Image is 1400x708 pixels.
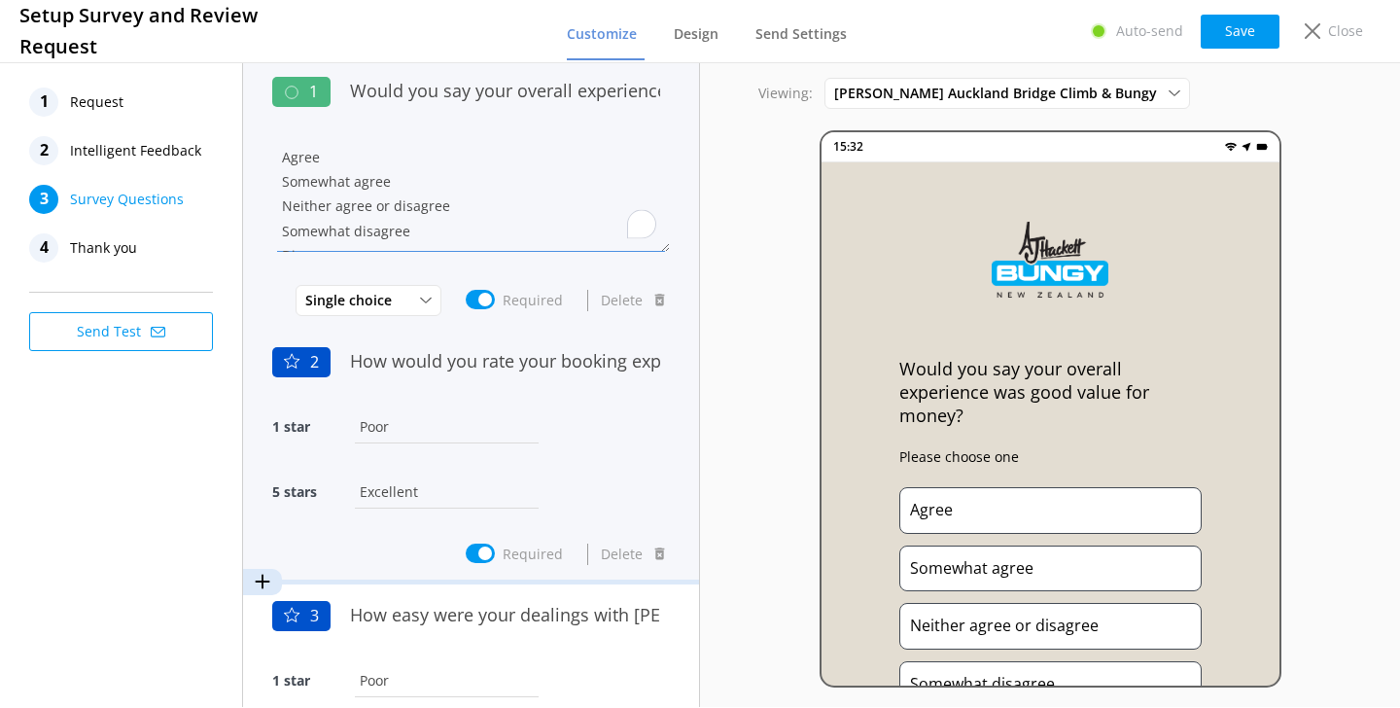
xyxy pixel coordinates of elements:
[272,670,350,691] label: 1 star
[1225,141,1237,153] img: wifi.png
[899,446,1202,468] p: Please choose one
[340,593,670,637] input: Enter your question here
[833,137,863,156] p: 15:32
[899,603,1202,650] div: Neither agree or disagree
[70,88,123,117] span: Request
[899,661,1202,708] div: Somewhat disagree
[755,24,847,44] span: Send Settings
[1241,141,1252,153] img: near-me.png
[29,136,58,165] div: 2
[272,416,350,438] label: 1 star
[758,83,813,104] p: Viewing:
[29,233,58,263] div: 4
[1256,141,1268,153] img: battery.png
[992,201,1108,318] img: 125-1637547389.png
[29,312,213,351] button: Send Test
[272,347,331,378] div: 2
[70,185,184,214] span: Survey Questions
[899,487,1202,534] div: Agree
[70,136,201,165] span: Intelligent Feedback
[899,546,1202,592] div: Somewhat agree
[1116,20,1183,42] p: Auto-send
[272,601,331,632] div: 3
[503,290,563,311] label: Required
[1201,15,1279,49] button: Save
[567,24,637,44] span: Customize
[598,535,670,574] button: Delete
[1328,20,1363,42] p: Close
[834,83,1169,104] span: [PERSON_NAME] Auckland Bridge Climb & Bungy
[70,233,137,263] span: Thank you
[598,281,670,320] button: Delete
[29,185,58,214] div: 3
[272,77,331,108] div: 1
[272,135,670,252] textarea: To enrich screen reader interactions, please activate Accessibility in Grammarly extension settings
[503,544,563,565] label: Required
[899,357,1202,427] p: Would you say your overall experience was good value for money?
[272,481,350,503] label: 5 stars
[340,339,670,383] input: Enter your question here
[340,68,670,112] input: Enter your question here
[674,24,718,44] span: Design
[29,88,58,117] div: 1
[305,290,403,311] span: Single choice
